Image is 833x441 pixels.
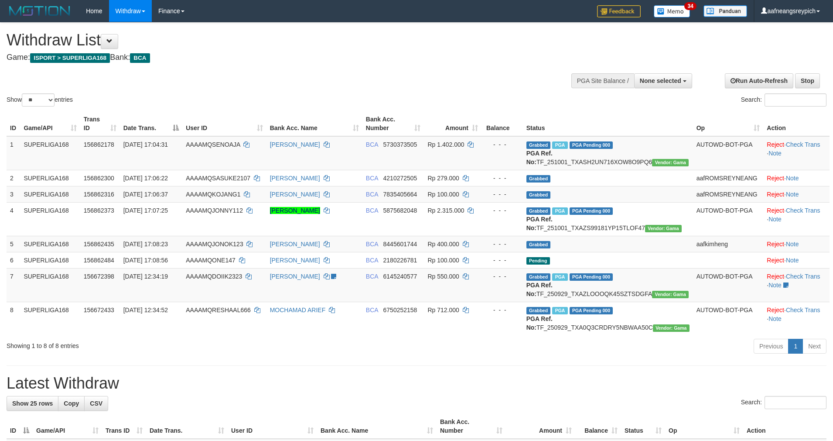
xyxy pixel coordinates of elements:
td: · · [763,202,830,236]
span: [DATE] 17:06:37 [123,191,168,198]
a: Previous [754,339,789,354]
a: [PERSON_NAME] [270,241,320,248]
span: [DATE] 17:08:56 [123,257,168,264]
td: 6 [7,252,20,268]
span: CSV [90,400,102,407]
th: Status: activate to sort column ascending [621,414,665,439]
a: 1 [788,339,803,354]
th: Action [743,414,826,439]
span: Vendor URL: https://trx31.1velocity.biz [645,225,682,232]
a: [PERSON_NAME] [270,273,320,280]
img: MOTION_logo.png [7,4,73,17]
span: 156672398 [84,273,114,280]
span: Rp 712.000 [427,307,459,314]
a: Note [786,191,799,198]
a: Reject [767,273,784,280]
th: Amount: activate to sort column ascending [506,414,575,439]
span: Rp 400.000 [427,241,459,248]
span: 156862300 [84,175,114,182]
span: Rp 550.000 [427,273,459,280]
td: · · [763,136,830,170]
span: Marked by aafsoycanthlai [552,273,567,281]
span: 156672433 [84,307,114,314]
div: PGA Site Balance / [571,73,634,88]
span: BCA [366,257,378,264]
td: TF_251001_TXAZS99181YP15TLOF47 [523,202,693,236]
td: · · [763,268,830,302]
img: panduan.png [703,5,747,17]
span: PGA Pending [570,307,613,314]
a: Reject [767,191,784,198]
span: [DATE] 12:34:19 [123,273,168,280]
span: Marked by aafsoycanthlai [552,207,567,215]
span: AAAAMQJONNY112 [186,207,243,214]
a: [PERSON_NAME] [270,141,320,148]
td: · [763,252,830,268]
a: Note [768,150,782,157]
div: - - - [485,174,519,183]
div: - - - [485,256,519,265]
span: PGA Pending [570,141,613,149]
td: SUPERLIGA168 [20,302,80,335]
td: SUPERLIGA168 [20,252,80,268]
td: 2 [7,170,20,186]
td: AUTOWD-BOT-PGA [693,268,764,302]
td: aafkimheng [693,236,764,252]
th: Balance [481,111,523,136]
th: Bank Acc. Name: activate to sort column ascending [266,111,362,136]
a: Run Auto-Refresh [725,73,793,88]
a: Check Trans [786,207,820,214]
b: PGA Ref. No: [526,315,553,331]
a: [PERSON_NAME] [270,257,320,264]
td: SUPERLIGA168 [20,268,80,302]
a: Reject [767,241,784,248]
label: Show entries [7,93,73,107]
span: Rp 100.000 [427,191,459,198]
b: PGA Ref. No: [526,282,553,297]
span: Rp 279.000 [427,175,459,182]
a: Note [768,282,782,289]
td: TF_250929_TXA0Q3CRDRY5NBWAA50C [523,302,693,335]
a: CSV [84,396,108,411]
span: BCA [366,207,378,214]
th: Trans ID: activate to sort column ascending [102,414,146,439]
span: AAAAMQJONOK123 [186,241,243,248]
span: [DATE] 17:08:23 [123,241,168,248]
th: Bank Acc. Name: activate to sort column ascending [317,414,437,439]
div: - - - [485,206,519,215]
td: · [763,236,830,252]
span: AAAAMQSENOAJA [186,141,240,148]
div: - - - [485,140,519,149]
h1: Latest Withdraw [7,375,826,392]
div: - - - [485,306,519,314]
span: 34 [684,2,696,10]
td: · [763,186,830,202]
td: aafROMSREYNEANG [693,186,764,202]
div: - - - [485,190,519,199]
span: Copy 6750252158 to clipboard [383,307,417,314]
input: Search: [765,396,826,409]
th: Op: activate to sort column ascending [693,111,764,136]
span: None selected [640,77,681,84]
span: BCA [130,53,150,63]
span: 156862484 [84,257,114,264]
td: SUPERLIGA168 [20,136,80,170]
span: BCA [366,273,378,280]
th: Game/API: activate to sort column ascending [33,414,102,439]
span: 156862178 [84,141,114,148]
td: · [763,170,830,186]
a: Note [786,257,799,264]
span: Copy [64,400,79,407]
span: Rp 2.315.000 [427,207,464,214]
span: Grabbed [526,241,551,248]
td: 7 [7,268,20,302]
span: Copy 6145240577 to clipboard [383,273,417,280]
span: BCA [366,241,378,248]
td: AUTOWD-BOT-PGA [693,302,764,335]
th: Balance: activate to sort column ascending [575,414,621,439]
td: SUPERLIGA168 [20,236,80,252]
th: ID: activate to sort column descending [7,414,33,439]
a: [PERSON_NAME] [270,191,320,198]
th: Bank Acc. Number: activate to sort column ascending [437,414,506,439]
label: Search: [741,396,826,409]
